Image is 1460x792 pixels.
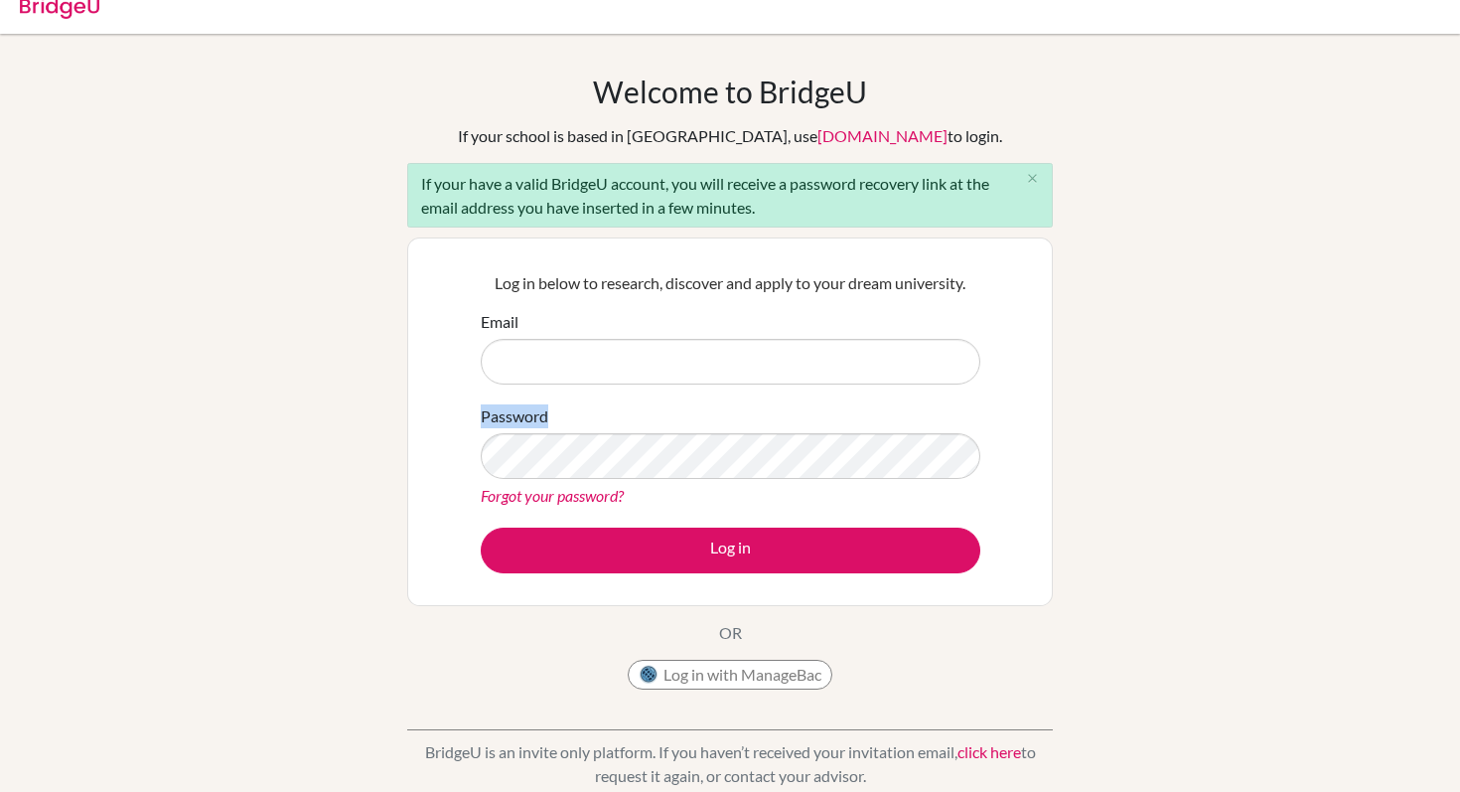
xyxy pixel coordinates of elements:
[407,163,1053,228] div: If your have a valid BridgeU account, you will receive a password recovery link at the email addr...
[1012,164,1052,194] button: Close
[407,740,1053,788] p: BridgeU is an invite only platform. If you haven’t received your invitation email, to request it ...
[481,271,980,295] p: Log in below to research, discover and apply to your dream university.
[817,126,948,145] a: [DOMAIN_NAME]
[957,742,1021,761] a: click here
[1025,171,1040,186] i: close
[719,621,742,645] p: OR
[481,404,548,428] label: Password
[481,486,624,505] a: Forgot your password?
[481,528,980,573] button: Log in
[593,74,867,109] h1: Welcome to BridgeU
[628,660,832,690] button: Log in with ManageBac
[458,124,1002,148] div: If your school is based in [GEOGRAPHIC_DATA], use to login.
[481,310,518,334] label: Email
